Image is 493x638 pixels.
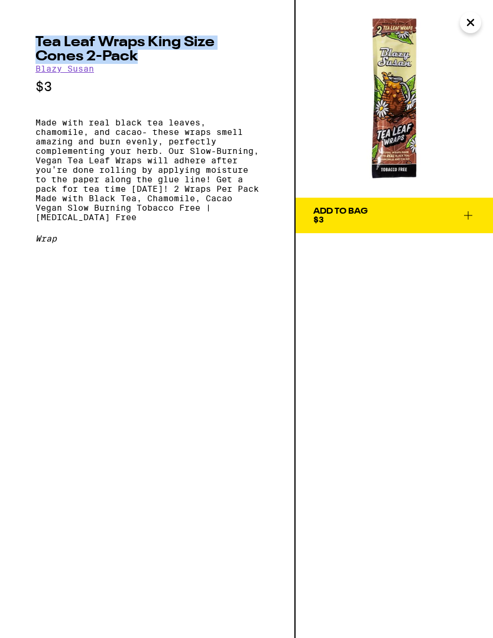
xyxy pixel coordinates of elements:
[296,198,493,233] button: Add To Bag$3
[460,12,481,33] button: Close
[313,215,324,224] span: $3
[35,36,259,64] h2: Tea Leaf Wraps King Size Cones 2-Pack
[35,64,94,73] a: Blazy Susan
[35,118,259,222] p: Made with real black tea leaves, chamomile, and cacao- these wraps smell amazing and burn evenly,...
[35,234,259,243] div: Wrap
[313,207,368,215] div: Add To Bag
[35,79,259,94] p: $3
